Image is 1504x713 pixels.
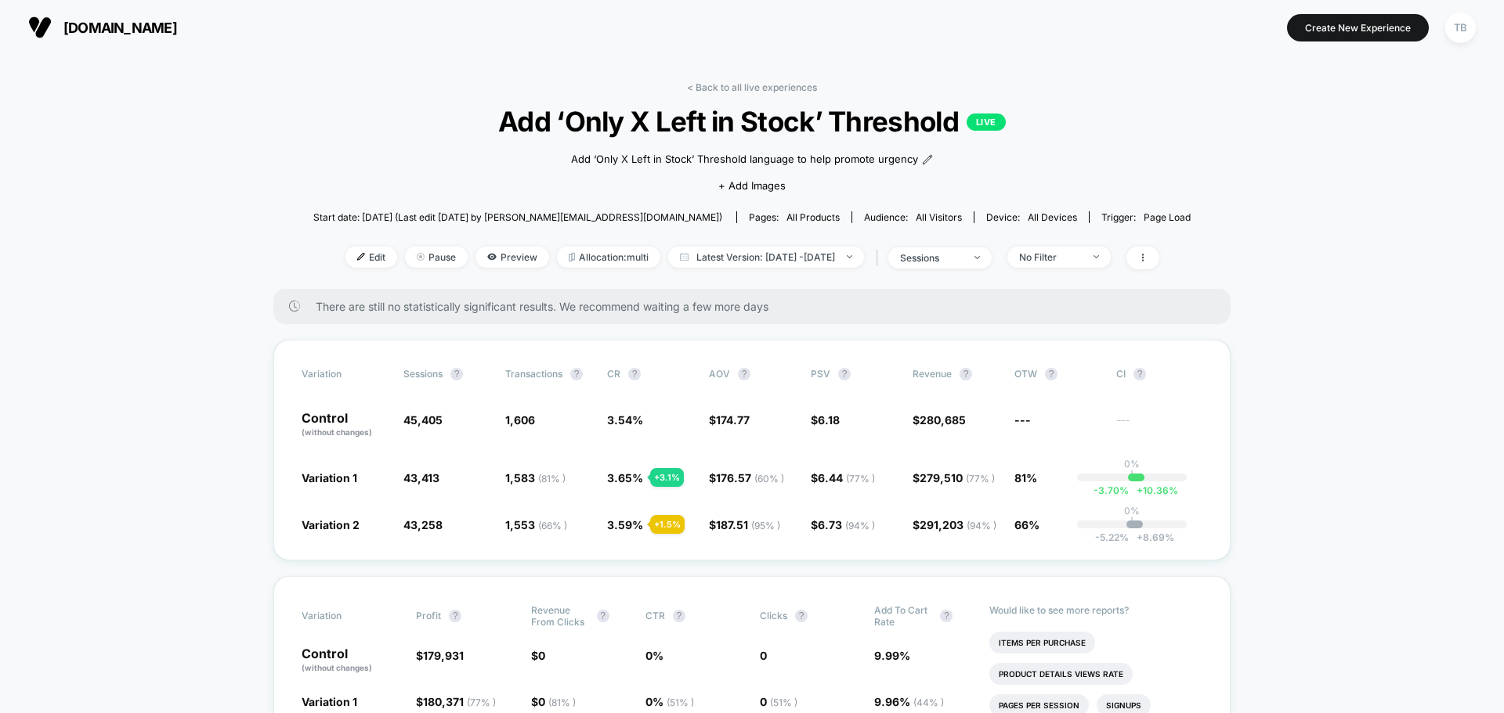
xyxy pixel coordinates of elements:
div: No Filter [1019,251,1082,263]
img: rebalance [569,253,575,261]
button: ? [450,368,463,380]
span: | [872,247,888,269]
span: OTW [1014,368,1101,380]
a: < Back to all live experiences [687,81,817,93]
li: Product Details Views Rate [989,663,1133,685]
span: 6.18 [818,413,840,427]
span: 45,405 [403,413,443,427]
img: Visually logo [28,16,52,39]
span: Variation [302,368,388,380]
span: $ [416,695,496,708]
span: PSV [811,368,830,380]
span: 1,583 [505,471,566,484]
span: $ [913,413,966,427]
span: $ [709,413,750,427]
span: AOV [709,368,730,380]
span: $ [913,471,995,484]
div: sessions [900,252,963,264]
span: ( 94 % ) [967,520,996,531]
span: 66% [1014,518,1039,531]
img: end [847,255,852,258]
span: ( 81 % ) [548,697,576,708]
span: Start date: [DATE] (Last edit [DATE] by [PERSON_NAME][EMAIL_ADDRESS][DOMAIN_NAME]) [313,211,722,223]
span: all products [786,211,840,223]
span: ( 81 % ) [538,473,566,484]
span: 9.99 % [874,649,910,662]
span: Variation [302,604,388,628]
span: $ [531,695,576,708]
button: ? [673,610,685,622]
span: (without changes) [302,663,372,672]
span: Revenue From Clicks [531,604,589,628]
span: ( 44 % ) [913,697,944,708]
span: Clicks [760,610,787,621]
span: 3.65 % [607,471,643,484]
span: [DOMAIN_NAME] [63,20,177,36]
span: Latest Version: [DATE] - [DATE] [668,247,864,268]
span: Pause [405,247,468,268]
span: 174.77 [716,413,750,427]
span: 291,203 [920,518,996,531]
span: CI [1116,368,1202,380]
p: Would like to see more reports? [989,604,1203,616]
span: 3.54 % [607,413,643,427]
span: $ [811,471,875,484]
span: $ [913,518,996,531]
button: ? [838,368,851,380]
button: ? [795,610,808,622]
span: 0 % [645,695,694,708]
span: 3.59 % [607,518,643,531]
span: Sessions [403,368,443,380]
p: 0% [1124,458,1140,470]
button: Create New Experience [1287,14,1429,41]
span: ( 77 % ) [966,473,995,484]
button: ? [570,368,583,380]
span: There are still no statistically significant results. We recommend waiting a few more days [316,300,1199,313]
span: 1,553 [505,518,567,531]
span: $ [416,649,464,662]
span: + [1137,531,1143,543]
span: Profit [416,610,441,621]
span: ( 66 % ) [538,520,567,531]
img: end [417,253,425,261]
span: 0 % [645,649,663,662]
span: ( 94 % ) [845,520,875,531]
span: ( 77 % ) [846,473,875,484]
span: Variation 1 [302,695,357,708]
span: 9.96 % [874,695,944,708]
span: $ [531,649,545,662]
span: all devices [1028,211,1077,223]
span: ( 77 % ) [467,697,496,708]
span: Device: [974,211,1089,223]
span: 187.51 [716,518,780,531]
img: edit [357,253,365,261]
span: CTR [645,610,665,621]
span: 0 [760,649,767,662]
span: + [1137,484,1143,496]
span: 180,371 [423,695,496,708]
span: --- [1116,416,1202,438]
span: ( 51 % ) [667,697,694,708]
img: end [1094,255,1099,258]
div: Pages: [749,211,840,223]
span: 280,685 [920,413,966,427]
p: LIVE [967,113,1006,131]
span: $ [811,518,875,531]
span: 0 [760,695,797,708]
button: [DOMAIN_NAME] [23,15,182,40]
span: Transactions [505,368,562,380]
span: Preview [475,247,549,268]
span: $ [709,471,784,484]
button: ? [628,368,641,380]
div: + 1.5 % [650,515,685,534]
p: | [1130,517,1133,528]
span: All Visitors [916,211,962,223]
p: | [1130,470,1133,481]
button: ? [960,368,972,380]
span: 10.36 % [1129,484,1178,496]
img: calendar [680,253,689,261]
span: Edit [345,247,397,268]
span: 179,931 [423,649,464,662]
span: CR [607,368,620,380]
button: ? [597,610,609,622]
